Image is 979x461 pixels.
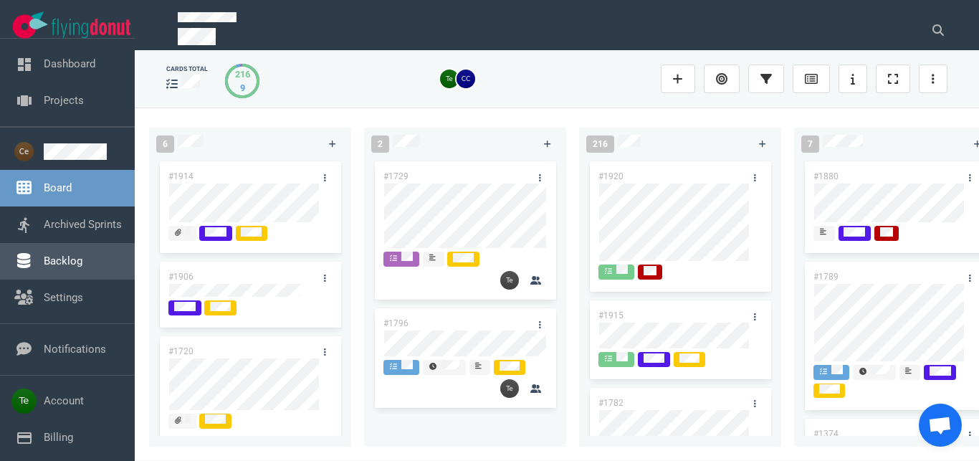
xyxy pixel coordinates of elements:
a: Account [44,394,84,407]
a: #1906 [168,272,194,282]
a: #1880 [813,171,839,181]
a: Board [44,181,72,194]
img: Flying Donut text logo [52,19,130,38]
img: 26 [457,70,475,88]
span: 7 [801,136,819,153]
img: 26 [500,379,519,398]
a: Notifications [44,343,106,356]
a: #1720 [168,346,194,356]
a: Billing [44,431,73,444]
a: Archived Sprints [44,218,122,231]
div: 216 [235,67,250,81]
div: cards total [166,65,208,74]
a: #1789 [813,272,839,282]
div: Chat abierto [919,404,962,447]
a: Projects [44,94,84,107]
a: #1796 [383,318,409,328]
a: #1915 [598,310,624,320]
a: #1729 [383,171,409,181]
a: #1914 [168,171,194,181]
span: 2 [371,136,389,153]
a: Backlog [44,255,82,267]
a: #1782 [598,398,624,408]
a: Dashboard [44,57,95,70]
span: 216 [586,136,614,153]
img: 26 [440,70,459,88]
a: #1374 [813,429,839,439]
a: Settings [44,291,83,304]
img: 26 [500,271,519,290]
span: 6 [156,136,174,153]
div: 9 [235,81,250,95]
a: #1920 [598,171,624,181]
